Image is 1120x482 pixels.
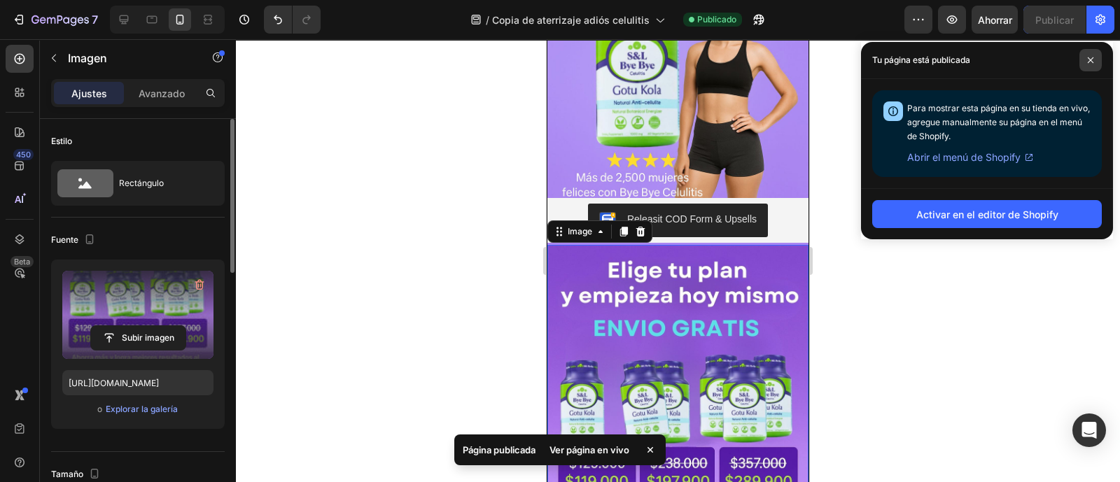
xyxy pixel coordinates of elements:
font: Estilo [51,136,72,146]
font: Página publicada [463,444,535,455]
font: Explorar la galería [106,404,178,414]
font: Publicado [697,14,736,24]
div: Abrir Intercom Messenger [1072,413,1106,447]
font: 450 [16,150,31,160]
font: / [486,14,489,26]
button: 7 [6,6,104,34]
font: Ver página en vivo [549,444,629,455]
button: Activar en el editor de Shopify [872,200,1102,228]
font: Beta [14,257,30,267]
div: Image [18,186,48,199]
button: Explorar la galería [105,402,178,416]
button: Ahorrar [972,6,1018,34]
font: Tamaño [51,469,83,479]
font: Imagen [68,51,107,65]
div: Deshacer/Rehacer [264,6,321,34]
font: Fuente [51,234,78,245]
font: Rectángulo [119,178,164,188]
font: Activar en el editor de Shopify [916,208,1058,220]
font: Tu página está publicada [872,55,970,65]
font: 7 [92,13,98,27]
button: Publicar [1023,6,1086,34]
font: o [97,404,102,414]
font: Avanzado [139,87,185,99]
font: Abrir el menú de Shopify [907,151,1021,163]
font: Publicar [1035,14,1074,26]
p: Imagen [68,50,187,66]
font: Copia de aterrizaje adiós celulitis [492,14,650,26]
font: Ahorrar [978,14,1012,26]
font: Ajustes [71,87,107,99]
button: Subir imagen [90,325,186,350]
iframe: Área de diseño [547,39,809,482]
input: https://ejemplo.com/imagen.jpg [62,370,213,395]
font: Para mostrar esta página en su tienda en vivo, agregue manualmente su página en el menú de Shopify. [907,103,1090,141]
